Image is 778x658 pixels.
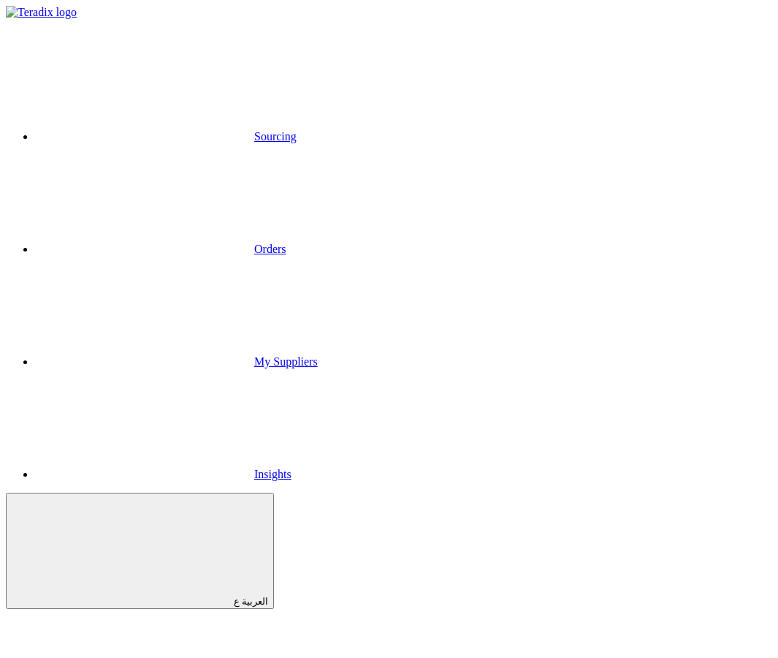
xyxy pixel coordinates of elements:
[234,596,240,607] span: ع
[6,6,77,19] img: Teradix logo
[6,493,274,609] button: العربية ع
[35,355,318,368] a: My Suppliers
[242,596,268,607] span: العربية
[35,243,286,255] a: Orders
[35,130,297,143] a: Sourcing
[35,468,291,480] a: Insights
